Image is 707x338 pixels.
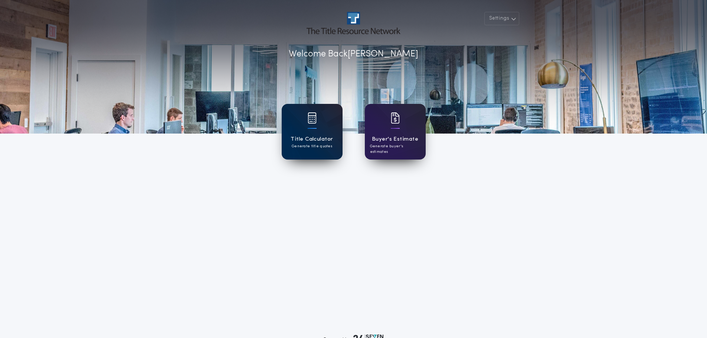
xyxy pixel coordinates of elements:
img: card icon [391,112,400,124]
p: Generate buyer's estimates [370,144,420,155]
img: card icon [308,112,317,124]
img: account-logo [307,12,400,34]
p: Welcome Back [PERSON_NAME] [289,47,418,61]
a: card iconTitle CalculatorGenerate title quotes [282,104,343,160]
h1: Buyer's Estimate [372,135,418,144]
button: Settings [484,12,519,25]
a: card iconBuyer's EstimateGenerate buyer's estimates [365,104,426,160]
p: Generate title quotes [292,144,332,149]
h1: Title Calculator [291,135,333,144]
